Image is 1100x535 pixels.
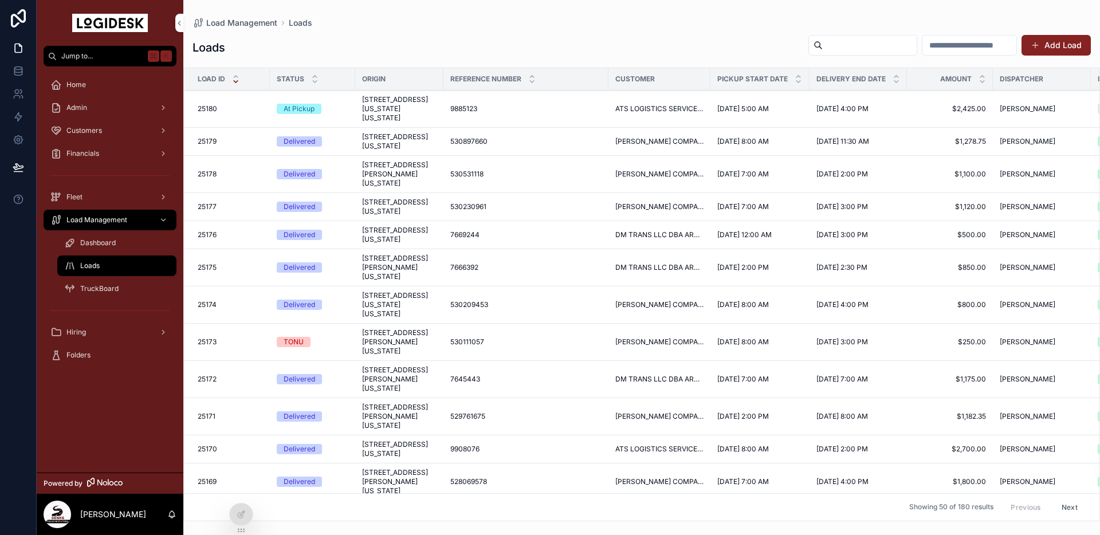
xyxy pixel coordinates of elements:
span: 7669244 [450,230,480,239]
a: 7645443 [450,375,602,384]
span: [PERSON_NAME] [1000,375,1055,384]
div: Delivered [284,136,315,147]
span: Admin [66,103,87,112]
a: [STREET_ADDRESS][PERSON_NAME][US_STATE] [362,328,437,356]
a: [STREET_ADDRESS][PERSON_NAME][US_STATE] [362,254,437,281]
a: [STREET_ADDRESS][US_STATE] [362,440,437,458]
span: 530111057 [450,337,484,347]
span: 7645443 [450,375,480,384]
a: 25173 [198,337,263,347]
span: 530897660 [450,137,488,146]
span: Loads [289,17,312,29]
a: [STREET_ADDRESS][US_STATE] [362,132,437,151]
span: [PERSON_NAME] [1000,104,1055,113]
a: [PERSON_NAME] [1000,202,1084,211]
span: $1,100.00 [914,170,986,179]
span: [DATE] 7:00 AM [717,202,769,211]
a: 9885123 [450,104,602,113]
a: 25178 [198,170,263,179]
span: 25171 [198,412,215,421]
span: [DATE] 7:00 AM [816,375,868,384]
span: 25179 [198,137,217,146]
span: 7666392 [450,263,478,272]
a: $500.00 [914,230,986,239]
span: $1,800.00 [914,477,986,486]
a: [DATE] 2:00 PM [816,170,900,179]
a: [DATE] 11:30 AM [816,137,900,146]
a: 25179 [198,137,263,146]
button: Next [1054,498,1086,516]
div: Delivered [284,202,315,212]
span: 9885123 [450,104,477,113]
span: Load Management [206,17,277,29]
span: 25176 [198,230,217,239]
span: [STREET_ADDRESS][US_STATE] [362,226,437,244]
span: 530230961 [450,202,486,211]
div: scrollable content [37,66,183,380]
a: [DATE] 7:00 AM [717,375,803,384]
a: Delivered [277,444,348,454]
span: Financials [66,149,99,158]
a: [PERSON_NAME] COMPANY INC. [615,412,704,421]
a: $1,182.35 [914,412,986,421]
a: DM TRANS LLC DBA ARRIVE LOGISTICS [615,375,704,384]
a: $850.00 [914,263,986,272]
div: At Pickup [284,104,315,114]
a: [PERSON_NAME] [1000,337,1084,347]
a: 25175 [198,263,263,272]
a: [PERSON_NAME] [1000,137,1084,146]
a: Admin [44,97,176,118]
span: [PERSON_NAME] [1000,337,1055,347]
a: Delivered [277,169,348,179]
span: [PERSON_NAME] [1000,477,1055,486]
a: [DATE] 3:00 PM [816,230,900,239]
a: [DATE] 8:00 AM [717,137,803,146]
span: Fleet [66,192,82,202]
div: Delivered [284,169,315,179]
a: [STREET_ADDRESS][PERSON_NAME][US_STATE] [362,160,437,188]
a: [DATE] 3:00 PM [816,337,900,347]
span: Delivery End Date [816,74,886,84]
button: Add Load [1022,35,1091,56]
a: [STREET_ADDRESS][PERSON_NAME][US_STATE] [362,365,437,393]
a: $250.00 [914,337,986,347]
span: Hiring [66,328,86,337]
span: Load ID [198,74,225,84]
a: $1,175.00 [914,375,986,384]
a: [PERSON_NAME] COMPANY INC. [615,477,704,486]
a: Delivered [277,202,348,212]
a: Delivered [277,262,348,273]
span: [PERSON_NAME] [1000,137,1055,146]
a: ATS LOGISTICS SERVICES, INC. DBA SUREWAY TRANSPORTATION COMPANY & [PERSON_NAME] SPECIALIZED LOGIS... [615,104,704,113]
span: Loads [80,261,100,270]
a: 25170 [198,444,263,454]
span: [DATE] 3:00 PM [816,337,868,347]
a: [PERSON_NAME] COMPANY INC. [615,170,704,179]
a: 25176 [198,230,263,239]
a: At Pickup [277,104,348,114]
a: [DATE] 8:00 AM [717,337,803,347]
span: Load Management [66,215,127,225]
a: [DATE] 7:00 AM [816,375,900,384]
span: [STREET_ADDRESS][US_STATE][US_STATE] [362,291,437,318]
a: [DATE] 2:00 PM [717,412,803,421]
a: Delivered [277,374,348,384]
span: [DATE] 8:00 AM [717,337,769,347]
span: DM TRANS LLC DBA ARRIVE LOGISTICS [615,263,704,272]
span: Status [277,74,304,84]
a: [DATE] 12:00 AM [717,230,803,239]
span: Origin [362,74,386,84]
span: [DATE] 3:00 PM [816,230,868,239]
div: Delivered [284,477,315,487]
a: 25177 [198,202,263,211]
a: 25172 [198,375,263,384]
a: $2,425.00 [914,104,986,113]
